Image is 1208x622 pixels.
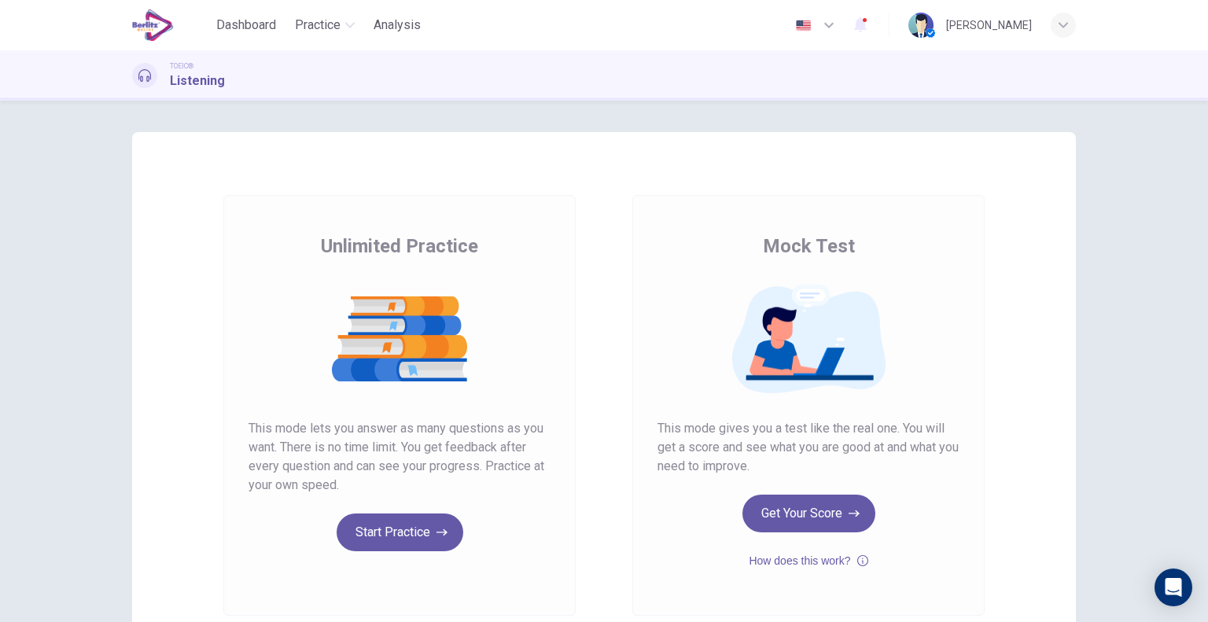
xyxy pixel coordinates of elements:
[132,9,174,41] img: EduSynch logo
[321,234,478,259] span: Unlimited Practice
[295,16,341,35] span: Practice
[908,13,934,38] img: Profile picture
[367,11,427,39] button: Analysis
[337,513,463,551] button: Start Practice
[763,234,855,259] span: Mock Test
[170,72,225,90] h1: Listening
[249,419,551,495] span: This mode lets you answer as many questions as you want. There is no time limit. You get feedback...
[1155,569,1192,606] div: Open Intercom Messenger
[946,16,1032,35] div: [PERSON_NAME]
[132,9,210,41] a: EduSynch logo
[742,495,875,532] button: Get Your Score
[216,16,276,35] span: Dashboard
[289,11,361,39] button: Practice
[657,419,959,476] span: This mode gives you a test like the real one. You will get a score and see what you are good at a...
[170,61,193,72] span: TOEIC®
[794,20,813,31] img: en
[374,16,421,35] span: Analysis
[210,11,282,39] button: Dashboard
[749,551,867,570] button: How does this work?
